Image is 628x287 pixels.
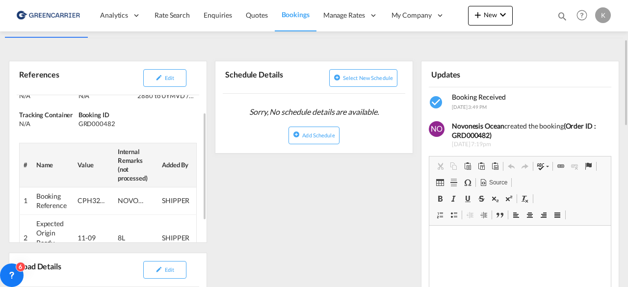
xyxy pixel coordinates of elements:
[493,209,507,221] a: Block Quote
[461,192,474,205] a: Underline (Ctrl+U)
[158,214,196,261] td: SHIPPER
[518,160,532,173] a: Redo (Ctrl+Y)
[468,6,513,26] button: icon-plus 400-fgNewicon-chevron-down
[433,192,447,205] a: Bold (Ctrl+B)
[554,160,568,173] a: Link (Ctrl+K)
[574,7,595,25] div: Help
[534,160,551,173] a: Spell Check As You Type
[523,209,537,221] a: Center
[158,187,196,214] td: SHIPPER
[429,121,445,137] img: Ygrk3AAAABklEQVQDAFF8c5fyQb5PAAAAAElFTkSuQmCC
[518,192,532,205] a: Remove Format
[156,74,162,81] md-icon: icon-pencil
[452,93,506,101] span: Booking Received
[477,209,491,221] a: Increase Indent
[472,11,509,19] span: New
[429,95,445,110] md-icon: icon-checkbox-marked-circle
[143,69,186,87] button: icon-pencilEdit
[452,122,504,130] b: Novonesis Ocean
[334,74,340,81] md-icon: icon-plus-circle
[447,160,461,173] a: Copy (Ctrl+C)
[447,176,461,189] a: Insert Horizontal Line
[165,75,174,81] span: Edit
[32,187,74,214] td: Booking Reference
[433,209,447,221] a: Insert/Remove Numbered List
[78,233,107,243] div: 11-09
[17,65,106,91] div: References
[557,11,568,22] md-icon: icon-magnify
[165,266,174,273] span: Edit
[477,176,510,189] a: Source
[15,4,81,26] img: b0b18ec08afe11efb1d4932555f5f09d.png
[78,119,135,128] div: GRD000482
[156,266,162,273] md-icon: icon-pencil
[20,143,32,187] th: #
[78,196,107,206] div: CPH32106797
[137,91,194,100] div: 2880 to UYMVD / 8 Sep 2025
[568,160,581,173] a: Unlink
[537,209,550,221] a: Align Right
[488,179,507,187] span: Source
[293,131,300,138] md-icon: icon-plus-circle
[20,214,32,261] td: 2
[502,192,516,205] a: Superscript
[343,75,393,81] span: Select new schedule
[329,69,397,87] button: icon-plus-circleSelect new schedule
[557,11,568,26] div: icon-magnify
[17,257,65,283] div: Load Details
[452,140,612,149] span: [DATE] 7:19pm
[550,209,564,221] a: Justify
[19,119,76,128] div: N/A
[155,11,190,19] span: Rate Search
[474,160,488,173] a: Paste as plain text (Ctrl+Shift+V)
[472,9,484,21] md-icon: icon-plus 400-fg
[433,160,447,173] a: Cut (Ctrl+X)
[497,9,509,21] md-icon: icon-chevron-down
[32,214,74,261] td: Expected Origin Ready Date
[19,91,76,100] div: N/A
[74,143,114,187] th: Value
[595,7,611,23] div: K
[461,176,474,189] a: Insert Special Character
[282,10,310,19] span: Bookings
[488,192,502,205] a: Subscript
[447,192,461,205] a: Italic (Ctrl+I)
[433,176,447,189] a: Table
[392,10,432,20] span: My Company
[452,104,487,110] span: [DATE] 3:49 PM
[143,261,186,279] button: icon-pencilEdit
[323,10,365,20] span: Manage Rates
[463,209,477,221] a: Decrease Indent
[78,91,135,100] div: N/A
[488,160,502,173] a: Paste from Word
[509,209,523,221] a: Align Left
[32,143,74,187] th: Name
[429,65,518,82] div: Updates
[223,65,312,89] div: Schedule Details
[20,187,32,214] td: 1
[245,103,383,121] span: Sorry, No schedule details are available.
[118,233,147,243] div: 8L
[574,7,590,24] span: Help
[302,132,335,138] span: Add Schedule
[246,11,267,19] span: Quotes
[288,127,339,144] button: icon-plus-circleAdd Schedule
[78,111,109,119] span: Booking ID
[204,11,232,19] span: Enquiries
[461,160,474,173] a: Paste (Ctrl+V)
[447,209,461,221] a: Insert/Remove Bulleted List
[118,196,147,206] div: NOVONESIS
[158,143,196,187] th: Added By
[581,160,595,173] a: Anchor
[474,192,488,205] a: Strikethrough
[19,111,73,119] span: Tracking Container
[114,143,158,187] th: Internal Remarks (not processed)
[504,160,518,173] a: Undo (Ctrl+Z)
[100,10,128,20] span: Analytics
[452,121,612,140] div: created the booking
